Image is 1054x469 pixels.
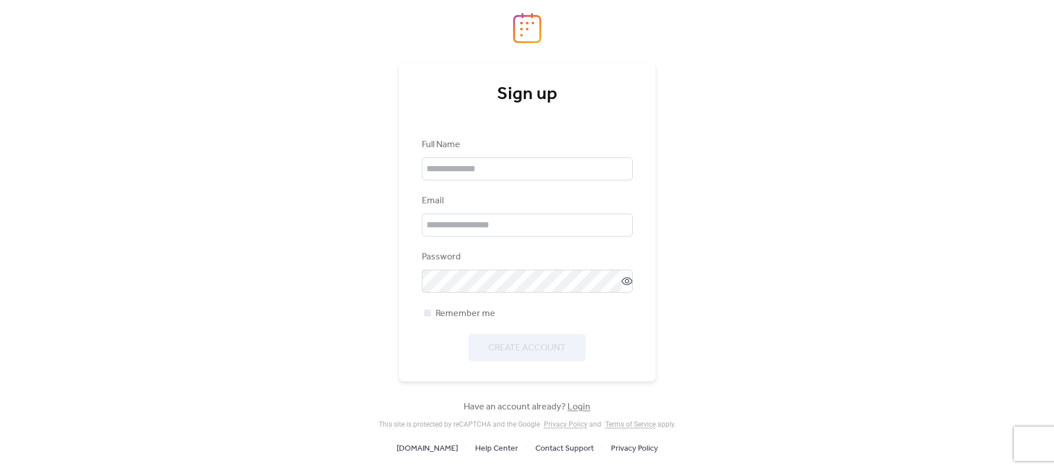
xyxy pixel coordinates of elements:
a: Terms of Service [605,420,656,428]
a: Login [567,398,590,416]
span: [DOMAIN_NAME] [397,442,458,456]
div: Full Name [422,138,630,152]
a: Help Center [475,441,518,455]
a: Contact Support [535,441,594,455]
div: Password [422,250,630,264]
a: [DOMAIN_NAME] [397,441,458,455]
span: Remember me [436,307,495,321]
img: logo [513,13,542,44]
div: Sign up [422,83,633,106]
a: Privacy Policy [611,441,658,455]
div: This site is protected by reCAPTCHA and the Google and apply . [379,420,676,428]
div: Email [422,194,630,208]
span: Contact Support [535,442,594,456]
span: Privacy Policy [611,442,658,456]
span: Have an account already? [464,400,590,414]
span: Help Center [475,442,518,456]
a: Privacy Policy [544,420,587,428]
